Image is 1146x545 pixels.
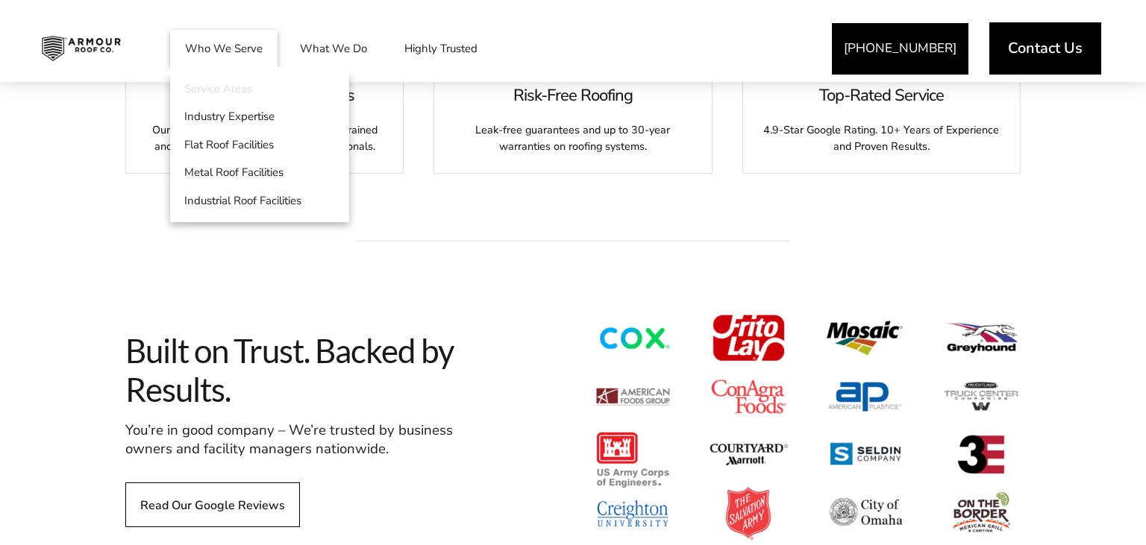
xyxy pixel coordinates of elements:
img: Industrial and Commercial Roofing Company | Armour Roof Co. [30,30,133,67]
span: Top-Rated Service [761,84,1002,107]
a: Industry Expertise [170,103,349,131]
span: Risk-Free Roofing [452,84,693,107]
span: Read Our Google Reviews [140,497,285,511]
a: Service Areas [170,75,349,103]
span: Certified In-House Experts [144,84,385,107]
a: Contact Us [989,22,1101,75]
a: What We Do [285,30,382,67]
a: Highly Trusted [389,30,492,67]
a: Read Our Google Reviews [125,482,300,526]
span: Built on Trust. Backed by Results. [125,331,483,410]
a: [PHONE_NUMBER] [832,23,968,75]
a: Flat Roof Facilities [170,130,349,159]
a: Metal Roof Facilities [170,159,349,187]
div: 4.9-Star Google Rating. 10+ Years of Experience and Proven Results. [761,114,1002,155]
div: Our in-house roofing experts are highly trained and [PERSON_NAME]-certified professionals. [144,114,385,155]
span: You’re in good company – We’re trusted by business owners and facility managers nationwide. [125,420,453,459]
div: Leak-free guarantees and up to 30-year warranties on roofing systems. [452,114,693,155]
a: Industrial Roof Facilities [170,186,349,215]
span: Contact Us [1008,41,1083,56]
a: Who We Serve [170,30,278,67]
